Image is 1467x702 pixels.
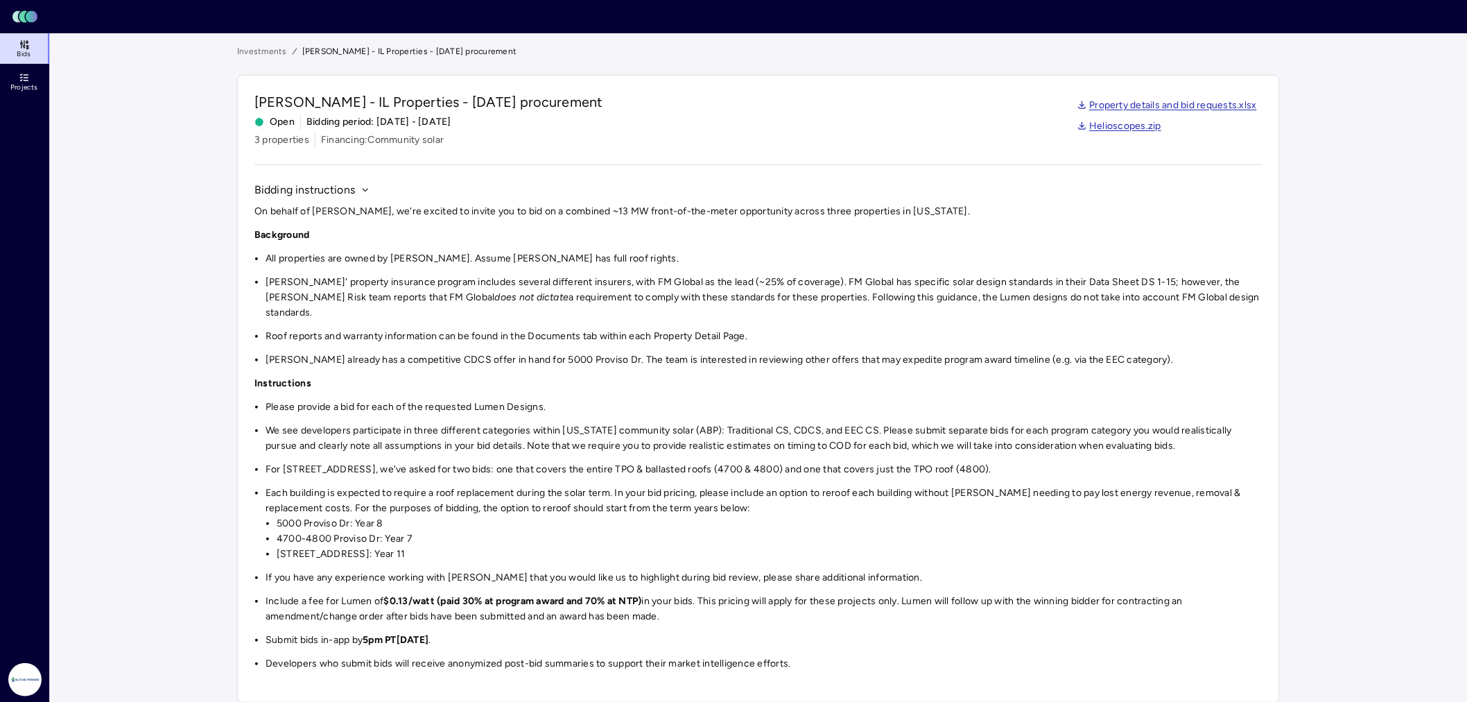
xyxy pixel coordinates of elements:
[254,377,311,389] strong: Instructions
[237,44,287,58] a: Investments
[266,462,1262,477] li: For [STREET_ADDRESS], we've asked for two bids: one that covers the entire TPO & ballasted roofs ...
[254,204,1262,219] p: On behalf of [PERSON_NAME], we're excited to invite you to bid on a combined ~13 MW front-of-the-...
[306,114,451,130] span: Bidding period: [DATE] - [DATE]
[266,423,1262,454] li: We see developers participate in three different categories within [US_STATE] community solar (AB...
[277,531,1262,547] li: 4700-4800 Proviso Dr: Year 7
[17,50,31,58] span: Bids
[254,229,310,241] strong: Background
[266,570,1262,585] li: If you have any experience working with [PERSON_NAME] that you would like us to highlight during ...
[363,634,428,646] strong: 5pm PT[DATE]
[277,516,1262,531] li: 5000 Proviso Dr: Year 8
[1077,98,1258,113] a: Property details and bid requests.xlsx
[266,633,1262,648] li: Submit bids in-app by .
[254,182,370,198] button: Bidding instructions
[266,329,1262,344] li: Roof reports and warranty information can be found in the Documents tab within each Property Deta...
[266,400,1262,415] li: Please provide a bid for each of the requested Lumen Designs.
[266,486,1262,562] li: Each building is expected to require a roof replacement during the solar term. In your bid pricin...
[266,251,1262,266] li: All properties are owned by [PERSON_NAME]. Assume [PERSON_NAME] has full roof rights.
[266,656,1262,671] li: Developers who submit bids will receive anonymized post-bid summaries to support their market int...
[237,44,1280,58] nav: breadcrumb
[10,83,37,92] span: Projects
[1077,119,1162,134] a: Helioscopes.zip
[254,132,309,148] span: 3 properties
[384,595,642,607] strong: $0.13/watt (paid 30% at program award and 70% at NTP)
[8,663,42,696] img: Altus Power
[254,114,295,130] span: Open
[266,352,1262,368] li: [PERSON_NAME] already has a competitive CDCS offer in hand for 5000 Proviso Dr. The team is inter...
[495,291,569,303] em: does not dictate
[266,275,1262,320] li: [PERSON_NAME]' property insurance program includes several different insurers, with FM Global as ...
[302,44,517,58] span: [PERSON_NAME] - IL Properties - [DATE] procurement
[277,547,1262,562] li: [STREET_ADDRESS]: Year 11
[254,182,355,198] span: Bidding instructions
[254,92,603,112] span: [PERSON_NAME] - IL Properties - [DATE] procurement
[321,132,444,148] span: Financing: Community solar
[266,594,1262,624] li: Include a fee for Lumen of in your bids. This pricing will apply for these projects only. Lumen w...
